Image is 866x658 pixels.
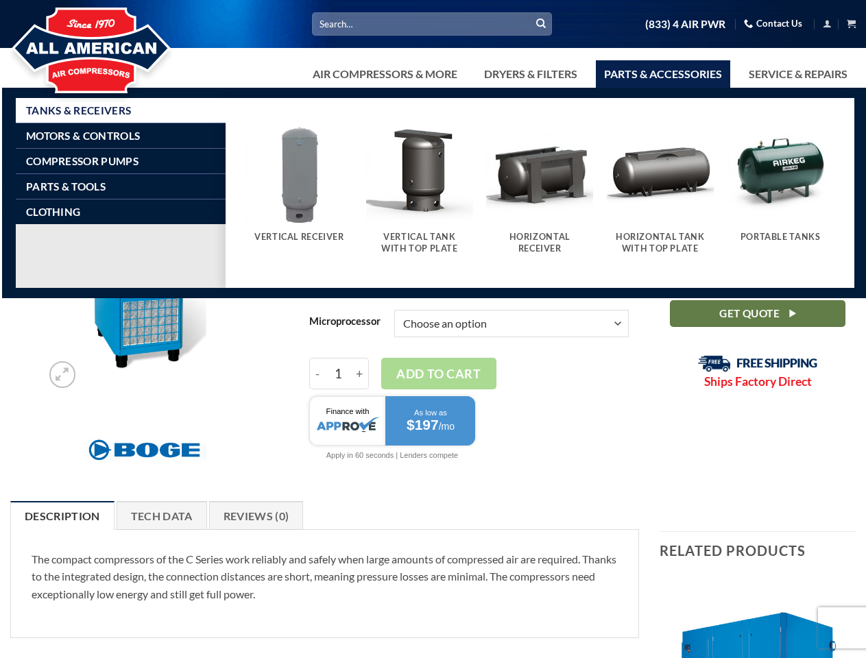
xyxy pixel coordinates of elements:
a: Get Quote [670,300,845,327]
img: Boge [82,432,206,467]
img: Portable Tanks [727,119,834,226]
input: Product quantity [326,358,351,389]
label: Microprocessor [309,316,381,327]
input: Search… [312,12,552,35]
a: Tech Data [117,501,207,530]
img: Vertical Receiver [245,119,352,226]
a: Zoom [49,361,76,388]
a: View cart [847,15,856,32]
a: Visit product category Horizontal Receiver [486,119,593,268]
img: Horizontal Receiver [486,119,593,226]
a: Service & Repairs [741,60,856,88]
input: Reduce quantity of Boge 10 HP Base | 3-Phase 208-575V | 100-190 PSI | MPCB-F | C9N [309,358,326,389]
h5: Vertical Receiver [252,232,346,243]
span: Get Quote [719,305,780,322]
input: Increase quantity of Boge 10 HP Base | 3-Phase 208-575V | 100-190 PSI | MPCB-F | C9N [351,358,369,389]
strong: Ships Factory Direct [704,374,812,389]
a: Visit product category Vertical Receiver [245,119,352,256]
a: Visit product category Horizontal Tank With Top Plate [607,119,714,268]
span: Motors & Controls [26,130,140,141]
p: The compact compressors of the C Series work reliably and safely when large amounts of compressed... [32,550,618,603]
a: Air Compressors & More [304,60,466,88]
h5: Horizontal Tank With Top Plate [614,232,707,254]
a: (833) 4 AIR PWR [645,12,725,36]
a: Contact Us [744,13,802,34]
button: Submit [531,14,551,34]
h5: Horizontal Receiver [493,232,586,254]
button: Add to cart [381,358,496,389]
a: Visit product category Vertical Tank With Top Plate [366,119,473,268]
span: Tanks & Receivers [26,105,131,116]
a: Parts & Accessories [596,60,730,88]
a: Login [823,15,832,32]
img: Horizontal Tank With Top Plate [607,119,714,226]
h5: Vertical Tank With Top Plate [373,232,466,254]
a: Dryers & Filters [476,60,586,88]
a: Reviews (0) [209,501,304,530]
h3: Related products [660,532,856,569]
img: Vertical Tank With Top Plate [366,119,473,226]
a: Description [10,501,115,530]
h5: Portable Tanks [734,232,827,243]
img: Free Shipping [698,355,818,372]
span: Clothing [26,206,80,217]
span: Parts & Tools [26,181,106,192]
span: Compressor Pumps [26,156,139,167]
a: Visit product category Portable Tanks [727,119,834,256]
